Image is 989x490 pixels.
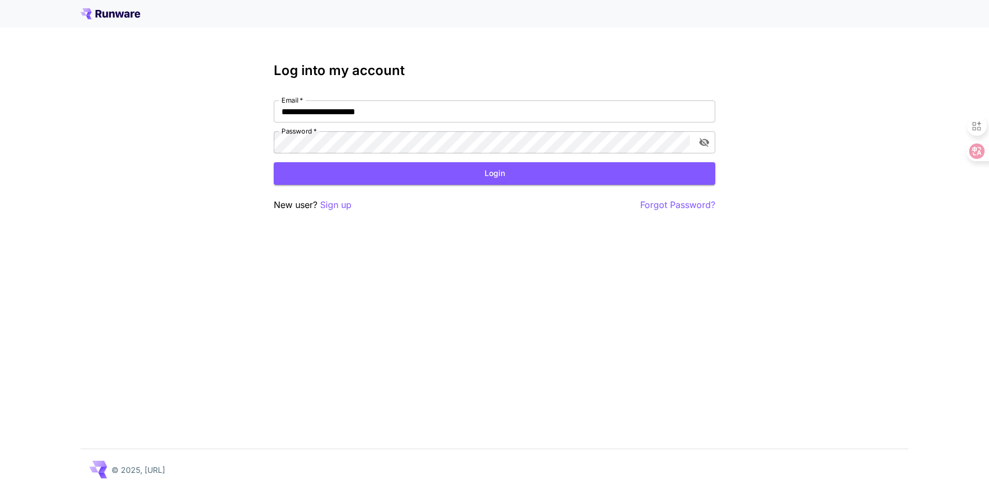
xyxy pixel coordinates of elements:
[274,63,715,78] h3: Log into my account
[640,198,715,212] button: Forgot Password?
[281,126,317,136] label: Password
[694,132,714,152] button: toggle password visibility
[320,198,352,212] button: Sign up
[274,162,715,185] button: Login
[274,198,352,212] p: New user?
[281,95,303,105] label: Email
[111,464,165,476] p: © 2025, [URL]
